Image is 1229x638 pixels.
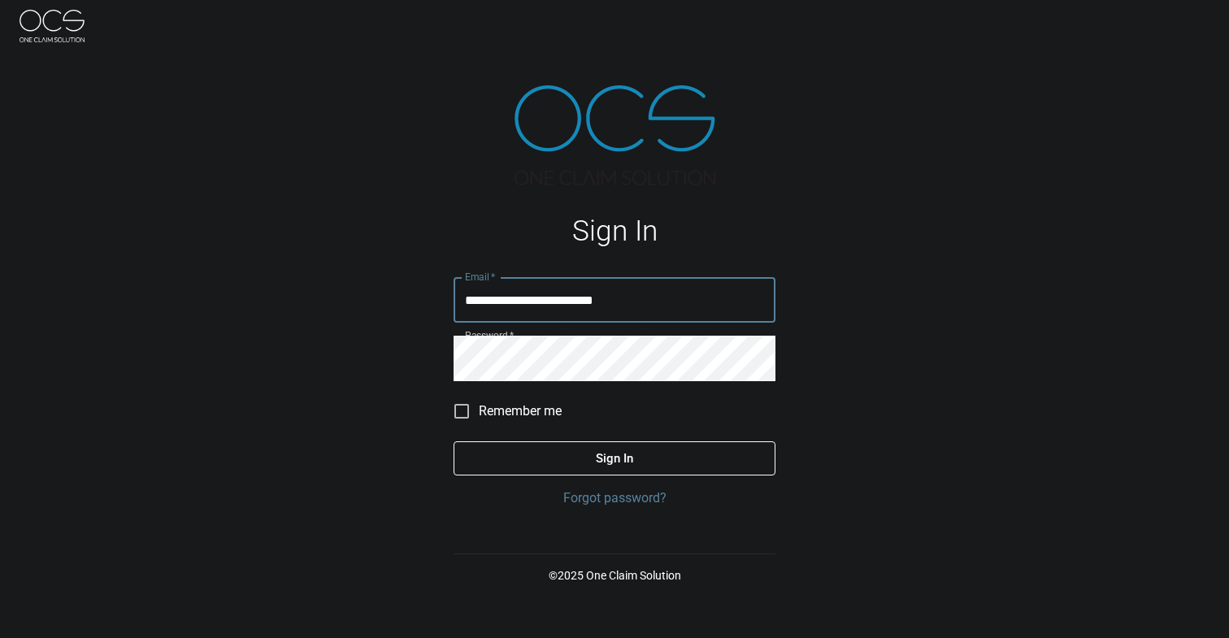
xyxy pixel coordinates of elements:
[515,85,715,185] img: ocs-logo-tra.png
[454,488,775,508] a: Forgot password?
[20,10,85,42] img: ocs-logo-white-transparent.png
[454,567,775,584] p: © 2025 One Claim Solution
[454,215,775,248] h1: Sign In
[465,328,514,342] label: Password
[454,441,775,475] button: Sign In
[465,270,496,284] label: Email
[479,401,562,421] span: Remember me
